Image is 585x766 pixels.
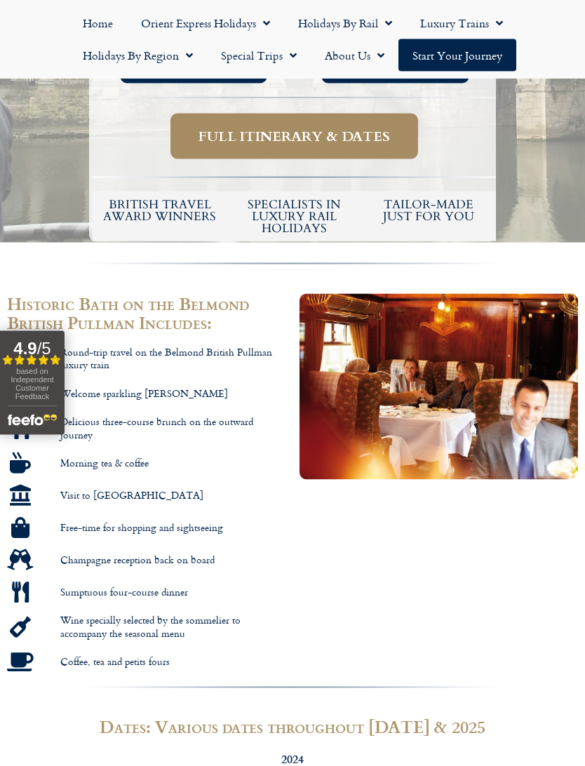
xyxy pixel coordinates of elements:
[57,614,286,640] span: Wine specially selected by the sommelier to accompany the seasonal menu
[57,387,228,401] span: Welcome sparkling [PERSON_NAME]
[57,415,286,441] span: Delicious three-course brunch on the outward journey
[100,714,485,739] strong: Dates: Various dates throughout [DATE] & 2025
[284,7,406,39] a: Holidays by Rail
[368,199,489,222] h5: tailor-made just for you
[7,294,285,332] h2: Historic Bath on the Belmond British Pullman Includes:
[69,39,207,72] a: Holidays by Region
[57,457,149,470] span: Morning tea & coffee
[100,199,220,222] h5: British Travel Award winners
[57,521,223,535] span: Free-time for shopping and sightseeing
[127,7,284,39] a: Orient Express Holidays
[170,114,418,159] a: Full itinerary & dates
[7,7,578,72] nav: Menu
[69,7,127,39] a: Home
[57,346,286,372] span: Round-trip travel on the Belmond British Pullman luxury train
[234,199,355,234] h6: Specialists in luxury rail holidays
[57,586,188,599] span: Sumptuous four-course dinner
[311,39,398,72] a: About Us
[398,39,516,72] a: Start your Journey
[406,7,517,39] a: Luxury Trains
[57,553,215,567] span: Champagne reception back on board
[207,39,311,72] a: Special Trips
[199,128,390,145] span: Full itinerary & dates
[57,655,170,668] span: Coffee, tea and petits fours
[57,489,203,502] span: Visit to [GEOGRAPHIC_DATA]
